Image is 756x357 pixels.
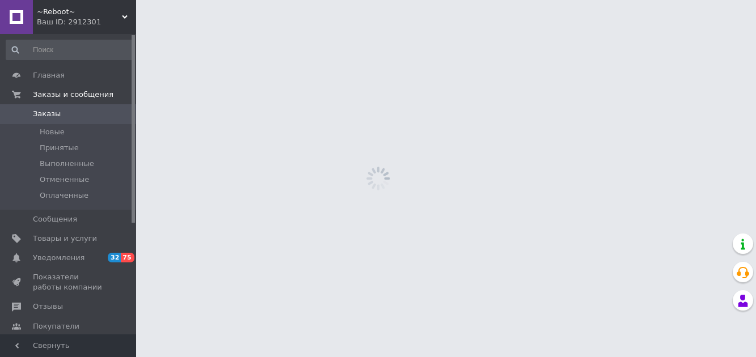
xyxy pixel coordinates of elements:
[37,17,136,27] div: Ваш ID: 2912301
[121,253,134,262] span: 75
[6,40,134,60] input: Поиск
[40,127,65,137] span: Новые
[33,233,97,244] span: Товары и услуги
[33,253,85,263] span: Уведомления
[37,7,122,17] span: ~Reboot~
[40,143,79,153] span: Принятые
[40,159,94,169] span: Выполненные
[108,253,121,262] span: 32
[33,321,79,331] span: Покупатели
[33,214,77,224] span: Сообщения
[33,272,105,292] span: Показатели работы компании
[40,175,89,185] span: Отмененные
[40,190,88,201] span: Оплаченные
[33,109,61,119] span: Заказы
[33,70,65,80] span: Главная
[33,90,113,100] span: Заказы и сообщения
[33,301,63,312] span: Отзывы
